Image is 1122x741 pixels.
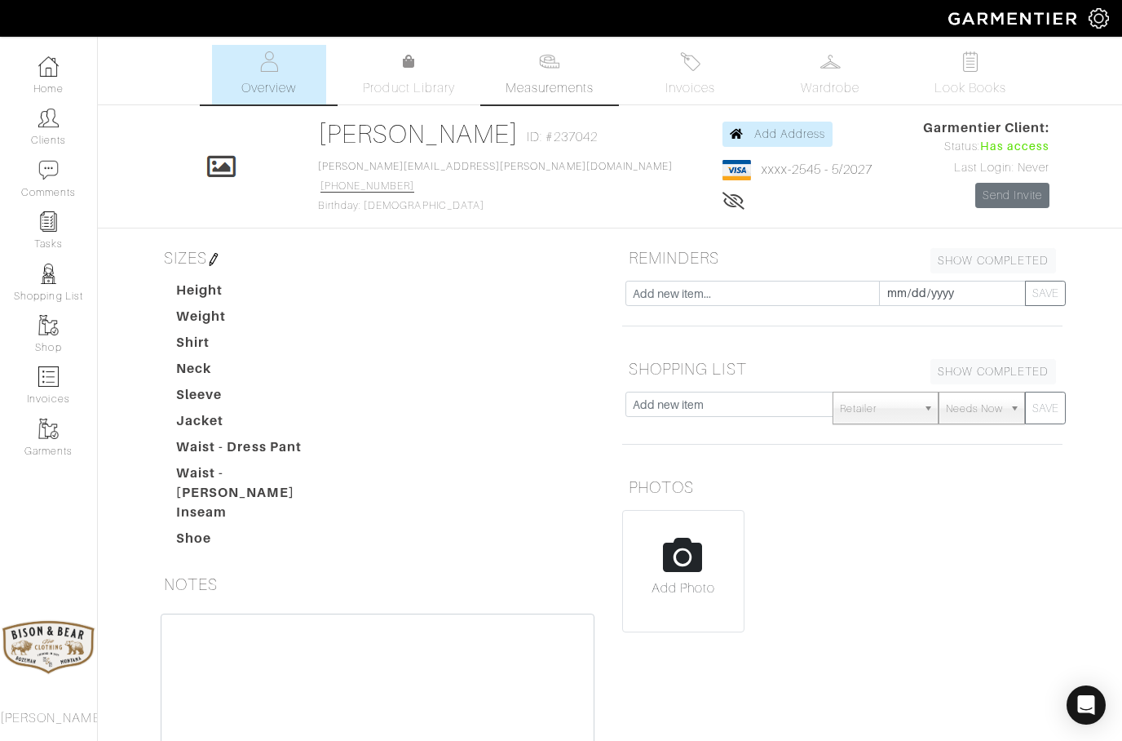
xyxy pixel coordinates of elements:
img: stylists-icon-eb353228a002819b7ec25b43dbf5f0378dd9e0616d9560372ff212230b889e62.png [38,264,59,284]
img: clients-icon-6bae9207a08558b7cb47a8932f037763ab4055f8c8b6bfacd5dc20c3e0201464.png [38,108,59,128]
input: Add new item... [625,281,880,306]
a: Look Books [913,45,1027,104]
img: dashboard-icon-dbcd8f5a0b271acd01030246c82b418ddd0df26cd7fceb0bd07c9910d44c42f6.png [38,56,59,77]
span: Garmentier Client: [923,118,1050,138]
img: garments-icon-b7da505a4dc4fd61783c78ac3ca0ef83fa9d6f193b1c9dc38574b1d14d53ca28.png [38,315,59,335]
a: Invoices [633,45,747,104]
span: Product Library [363,78,455,98]
dt: Sleeve [164,385,350,411]
dt: Height [164,281,350,307]
div: Open Intercom Messenger [1067,686,1106,725]
h5: SHOPPING LIST [622,353,1062,385]
a: Send Invite [975,183,1050,208]
img: comment-icon-a0a6a9ef722e966f86d9cbdc48e553b5cf19dbc54f86b18d962a5391bc8f6eb6.png [38,160,59,180]
a: xxxx-2545 - 5/2027 [762,162,873,177]
h5: PHOTOS [622,471,1062,504]
dt: Shoe [164,529,350,555]
img: garmentier-logo-header-white-b43fb05a5012e4ada735d5af1a66efaba907eab6374d6393d1fbf88cb4ef424d.png [940,4,1089,33]
div: Status: [923,138,1050,156]
span: Retailer [840,393,917,425]
img: pen-cf24a1663064a2ec1b9c1bd2387e9de7a2fa800b781884d57f21acf72779bad2.png [207,253,220,266]
span: Invoices [665,78,715,98]
img: orders-27d20c2124de7fd6de4e0e44c1d41de31381a507db9b33961299e4e07d508b8c.svg [680,51,700,72]
h5: REMINDERS [622,242,1062,274]
input: Add new item [625,392,833,417]
img: garments-icon-b7da505a4dc4fd61783c78ac3ca0ef83fa9d6f193b1c9dc38574b1d14d53ca28.png [38,419,59,439]
dt: Jacket [164,411,350,437]
button: SAVE [1025,392,1066,424]
img: todo-9ac3debb85659649dc8f770b8b6100bb5dab4b48dedcbae339e5042a72dfd3cc.svg [961,51,981,72]
dt: Neck [164,359,350,385]
span: Overview [241,78,296,98]
a: Measurements [493,45,607,104]
img: basicinfo-40fd8af6dae0f16599ec9e87c0ef1c0a1fdea2edbe929e3d69a839185d80c458.svg [258,51,279,72]
a: Wardrobe [773,45,887,104]
a: Add Address [722,122,833,147]
button: SAVE [1025,281,1066,306]
img: orders-icon-0abe47150d42831381b5fb84f609e132dff9fe21cb692f30cb5eec754e2cba89.png [38,366,59,387]
img: gear-icon-white-bd11855cb880d31180b6d7d6211b90ccbf57a29d726f0c71d8c61bd08dd39cc2.png [1089,8,1109,29]
span: Birthday: [DEMOGRAPHIC_DATA] [318,161,674,211]
span: Needs Now [946,393,1003,425]
a: Overview [212,45,326,104]
span: ID: #237042 [527,127,598,147]
dt: Inseam [164,503,350,529]
h5: NOTES [157,568,598,601]
a: [PERSON_NAME] [318,119,519,149]
img: measurements-466bbee1fd09ba9460f595b01e5d73f9e2bff037440d3c8f018324cb6cdf7a4a.svg [539,51,559,72]
img: wardrobe-487a4870c1b7c33e795ec22d11cfc2ed9d08956e64fb3008fe2437562e282088.svg [820,51,841,72]
a: [PERSON_NAME][EMAIL_ADDRESS][PERSON_NAME][DOMAIN_NAME] [318,161,674,172]
span: Has access [980,138,1050,156]
a: SHOW COMPLETED [930,359,1056,384]
dt: Waist - Dress Pant [164,437,350,464]
dt: Weight [164,307,350,333]
a: SHOW COMPLETED [930,248,1056,273]
div: Last Login: Never [923,159,1050,177]
a: Product Library [352,52,466,98]
span: Measurements [506,78,594,98]
h5: SIZES [157,242,598,274]
span: Wardrobe [801,78,859,98]
span: Add Address [754,127,826,140]
dt: Waist - [PERSON_NAME] [164,464,350,503]
dt: Shirt [164,333,350,359]
span: Look Books [934,78,1007,98]
img: reminder-icon-8004d30b9f0a5d33ae49ab947aed9ed385cf756f9e5892f1edd6e32f2345188e.png [38,211,59,232]
img: visa-934b35602734be37eb7d5d7e5dbcd2044c359bf20a24dc3361ca3fa54326a8a7.png [722,160,751,180]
